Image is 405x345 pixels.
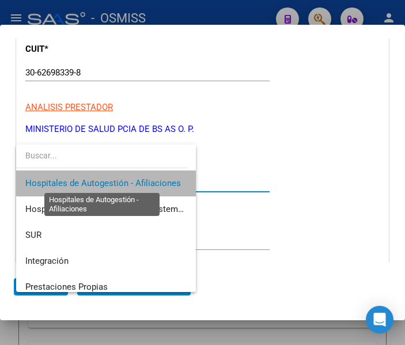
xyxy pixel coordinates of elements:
span: Prestaciones Propias [25,282,108,292]
input: dropdown search [16,143,187,168]
span: Hospitales de Autogestión - Afiliaciones [25,178,181,188]
div: Open Intercom Messenger [366,306,393,333]
span: Integración [25,256,69,266]
span: SUR [25,230,41,240]
span: Hospitales - Facturas Débitadas Sistema viejo [25,204,203,214]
